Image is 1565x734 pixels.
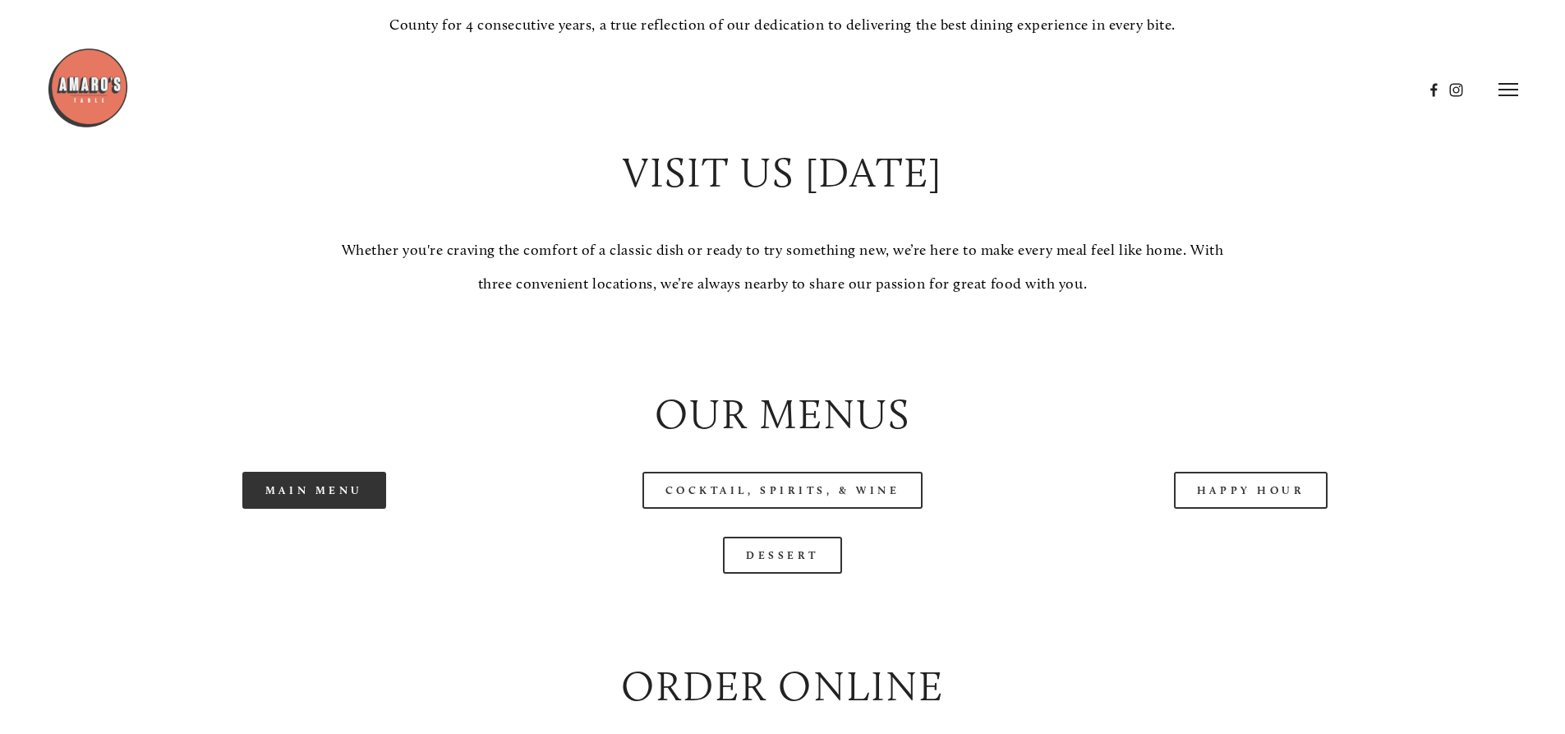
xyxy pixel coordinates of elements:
[47,47,129,129] img: Amaro's Table
[94,385,1471,444] h2: Our Menus
[328,233,1236,302] p: Whether you're craving the comfort of a classic dish or ready to try something new, we’re here to...
[242,472,386,509] a: Main Menu
[1174,472,1328,509] a: Happy Hour
[642,472,923,509] a: Cocktail, Spirits, & Wine
[723,537,842,574] a: Dessert
[94,658,1471,716] h2: Order Online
